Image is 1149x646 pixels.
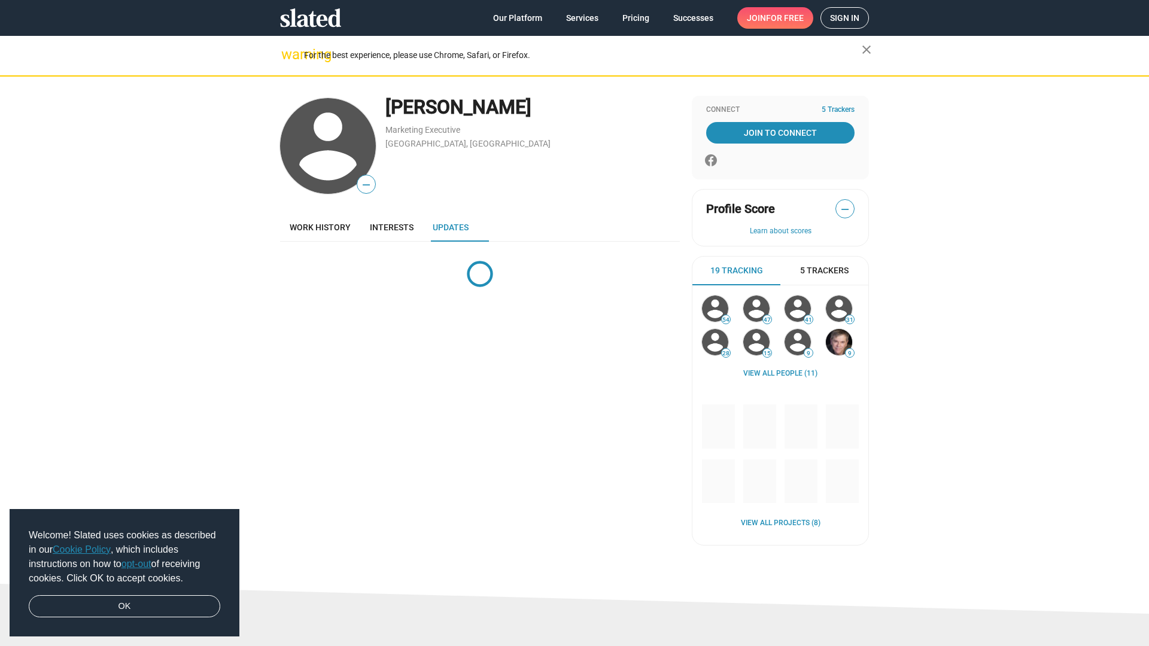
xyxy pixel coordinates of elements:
[859,42,874,57] mat-icon: close
[29,595,220,618] a: dismiss cookie message
[747,7,804,29] span: Join
[706,105,855,115] div: Connect
[846,316,854,324] span: 31
[830,8,859,28] span: Sign in
[743,369,817,379] a: View all People (11)
[385,95,680,120] div: [PERSON_NAME]
[622,7,649,29] span: Pricing
[836,202,854,217] span: —
[10,509,239,637] div: cookieconsent
[360,213,423,242] a: Interests
[763,316,771,324] span: 47
[357,177,375,193] span: —
[737,7,813,29] a: Joinfor free
[804,350,813,357] span: 9
[29,528,220,586] span: Welcome! Slated uses cookies as described in our , which includes instructions on how to of recei...
[722,350,730,357] span: 28
[53,544,111,554] a: Cookie Policy
[385,125,460,135] a: Marketing Executive
[121,559,151,569] a: opt-out
[557,7,608,29] a: Services
[433,223,469,232] span: Updates
[710,265,763,276] span: 19 Tracking
[493,7,542,29] span: Our Platform
[820,7,869,29] a: Sign in
[706,122,855,144] a: Join To Connect
[281,47,296,62] mat-icon: warning
[822,105,855,115] span: 5 Trackers
[423,213,478,242] a: Updates
[741,519,820,528] a: View all Projects (8)
[804,316,813,324] span: 41
[566,7,598,29] span: Services
[664,7,723,29] a: Successes
[722,316,730,324] span: 54
[766,7,804,29] span: for free
[673,7,713,29] span: Successes
[613,7,659,29] a: Pricing
[706,227,855,236] button: Learn about scores
[484,7,552,29] a: Our Platform
[846,350,854,357] span: 9
[290,223,351,232] span: Work history
[304,47,862,63] div: For the best experience, please use Chrome, Safari, or Firefox.
[706,201,775,217] span: Profile Score
[826,329,852,355] img: Dan Coplan
[800,265,849,276] span: 5 Trackers
[709,122,852,144] span: Join To Connect
[763,350,771,357] span: 15
[385,139,551,148] a: [GEOGRAPHIC_DATA], [GEOGRAPHIC_DATA]
[280,213,360,242] a: Work history
[370,223,414,232] span: Interests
